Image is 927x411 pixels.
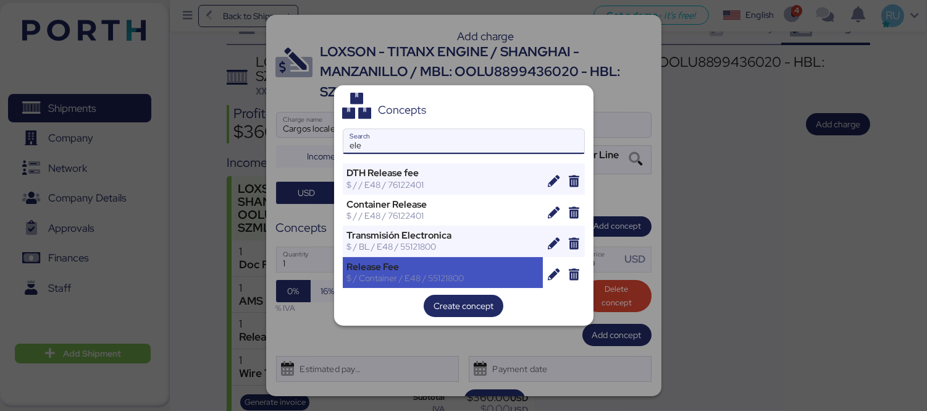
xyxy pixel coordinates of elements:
[347,199,539,210] div: Container Release
[347,167,539,179] div: DTH Release fee
[434,299,493,313] span: Create concept
[343,129,584,154] input: Search
[424,295,503,317] button: Create concept
[347,261,539,273] div: Release Fee
[347,241,539,252] div: $ / BL / E48 / 55121800
[347,230,539,241] div: Transmisión Electronica
[347,210,539,221] div: $ / / E48 / 76122401
[347,273,539,284] div: $ / Container / E48 / 55121800
[347,179,539,190] div: $ / / E48 / 76122401
[378,104,426,116] div: Concepts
